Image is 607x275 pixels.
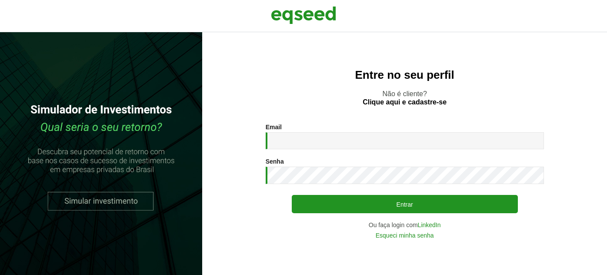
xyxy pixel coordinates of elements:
[266,158,284,164] label: Senha
[220,90,590,106] p: Não é cliente?
[271,4,336,26] img: EqSeed Logo
[363,99,447,106] a: Clique aqui e cadastre-se
[220,69,590,81] h2: Entre no seu perfil
[376,232,434,238] a: Esqueci minha senha
[418,222,441,228] a: LinkedIn
[292,195,518,213] button: Entrar
[266,124,282,130] label: Email
[266,222,544,228] div: Ou faça login com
